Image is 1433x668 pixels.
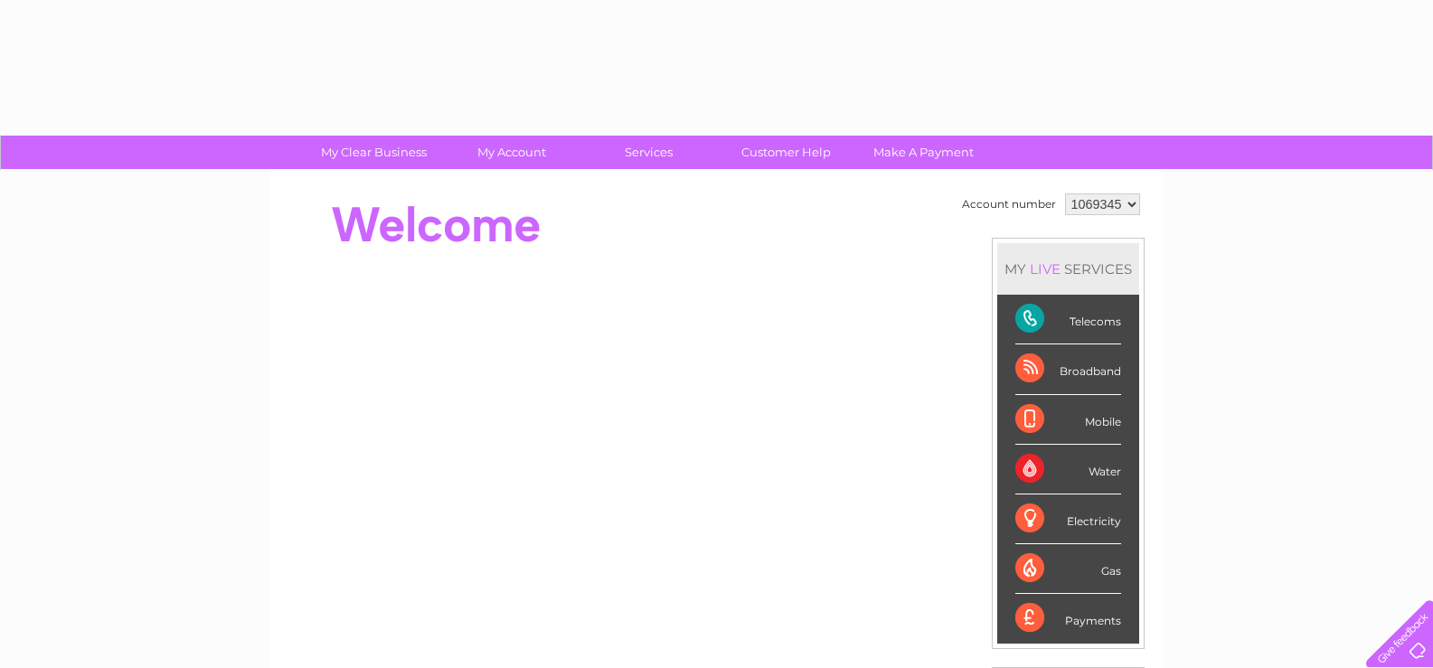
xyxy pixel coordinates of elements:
[957,189,1061,220] td: Account number
[849,136,998,169] a: Make A Payment
[1026,260,1064,278] div: LIVE
[1015,594,1121,643] div: Payments
[712,136,861,169] a: Customer Help
[1015,445,1121,494] div: Water
[1015,494,1121,544] div: Electricity
[1015,295,1121,344] div: Telecoms
[997,243,1139,295] div: MY SERVICES
[299,136,448,169] a: My Clear Business
[574,136,723,169] a: Services
[437,136,586,169] a: My Account
[1015,544,1121,594] div: Gas
[1015,395,1121,445] div: Mobile
[1015,344,1121,394] div: Broadband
